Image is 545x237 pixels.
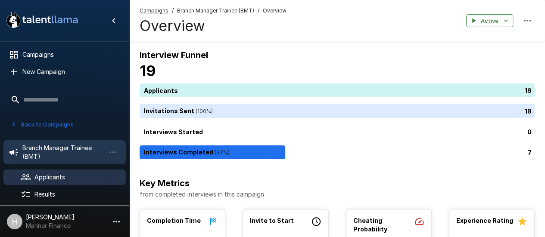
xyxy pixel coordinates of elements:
b: Interview Funnel [140,50,208,60]
p: 19 [525,86,532,95]
b: 19 [140,62,156,80]
b: Completion Time [147,217,201,224]
b: Experience Rating [456,217,513,224]
p: 0 [527,127,532,136]
b: Key Metrics [140,178,190,188]
b: Invite to Start [250,217,294,224]
p: 7 [528,148,532,157]
u: Campaigns [140,7,168,14]
span: Overview [263,6,287,15]
b: Cheating Probability [353,217,387,233]
p: 19 [525,107,532,116]
button: Active [466,14,513,28]
span: / [258,6,259,15]
p: from completed interviews in this campaign [140,190,535,199]
span: Branch Manager Trainee (BMT) [177,6,254,15]
span: / [172,6,174,15]
h4: Overview [140,17,287,35]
